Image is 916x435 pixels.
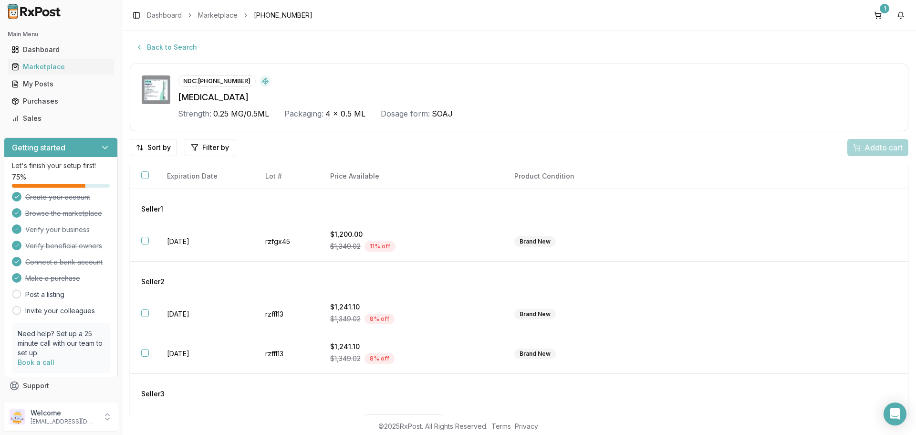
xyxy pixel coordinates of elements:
div: $999.00 [330,414,491,425]
a: Privacy [515,422,538,430]
span: Seller 1 [141,204,163,214]
div: Dosage form: [381,108,430,119]
div: Packaging: [284,108,323,119]
div: $1,241.10 [330,342,491,351]
button: Marketplace [4,59,118,74]
div: Sales [11,114,110,123]
button: 1 [870,8,885,23]
td: rzffl13 [254,334,318,374]
div: Brand New [514,349,556,359]
td: rzfgx45 [254,222,318,262]
h2: Main Menu [8,31,114,38]
a: Post a listing [25,290,64,299]
span: 75 % [12,172,26,182]
span: Connect a bank account [25,257,103,267]
a: Purchases [8,93,114,110]
a: My Posts [8,75,114,93]
h3: Getting started [12,142,65,153]
span: Seller 2 [141,277,165,286]
span: Feedback [23,398,55,408]
div: 8 % off [364,353,395,364]
a: Book a call [18,358,54,366]
div: Dashboard [11,45,110,54]
div: Strength: [178,108,211,119]
span: $1,349.02 [330,314,361,324]
button: Sort by [130,139,177,156]
p: Let's finish your setup first! [12,161,110,170]
a: Marketplace [198,11,238,20]
span: Sort by [147,143,171,152]
div: My Posts [11,79,110,89]
a: Marketplace [8,58,114,75]
div: Purchases [11,96,110,106]
button: Back to Search [130,39,203,56]
td: rzffl13 [254,295,318,334]
p: Welcome [31,408,97,418]
div: [MEDICAL_DATA] [178,91,896,104]
button: Support [4,377,118,394]
div: NDC: [PHONE_NUMBER] [178,75,256,87]
div: 1 [880,4,889,13]
p: [EMAIL_ADDRESS][DOMAIN_NAME] [31,418,97,425]
div: Partial Quantity: 3 x 0.5 ML [362,414,445,425]
span: Browse the marketplace [25,209,102,218]
button: My Posts [4,76,118,92]
a: Dashboard [147,11,182,20]
span: Verify beneficial owners [25,241,102,251]
th: Lot # [254,164,318,189]
span: Create your account [25,192,90,202]
span: [PHONE_NUMBER] [254,11,312,20]
div: $1,241.10 [330,302,491,312]
div: $1,200.00 [330,230,491,239]
td: [DATE] [156,334,254,374]
span: 0.25 MG/0.5ML [213,108,269,119]
img: Wegovy 0.25 MG/0.5ML SOAJ [142,75,170,104]
span: $1,349.02 [330,242,361,251]
button: Sales [4,111,118,126]
span: Filter by [202,143,229,152]
div: Brand New [514,236,556,247]
button: Filter by [185,139,235,156]
span: $1,349.02 [330,354,361,363]
button: Dashboard [4,42,118,57]
span: SOAJ [432,108,453,119]
th: Expiration Date [156,164,254,189]
img: RxPost Logo [4,4,65,19]
a: Dashboard [8,41,114,58]
td: [DATE] [156,222,254,262]
p: Need help? Set up a 25 minute call with our team to set up. [18,329,104,358]
div: 11 % off [364,241,396,252]
th: Price Available [319,164,503,189]
td: [DATE] [156,295,254,334]
span: 4 x 0.5 ML [325,108,365,119]
button: Purchases [4,94,118,109]
a: Terms [491,422,511,430]
span: Verify your business [25,225,90,234]
a: Invite your colleagues [25,306,95,316]
img: User avatar [10,409,25,424]
div: Open Intercom Messenger [884,403,906,425]
div: Brand New [514,309,556,319]
span: Make a purchase [25,274,80,283]
th: Product Condition [503,164,837,189]
div: Marketplace [11,62,110,72]
nav: breadcrumb [147,11,312,20]
a: Sales [8,110,114,127]
button: Feedback [4,394,118,412]
div: 8 % off [364,314,395,324]
span: Seller 3 [141,389,165,399]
